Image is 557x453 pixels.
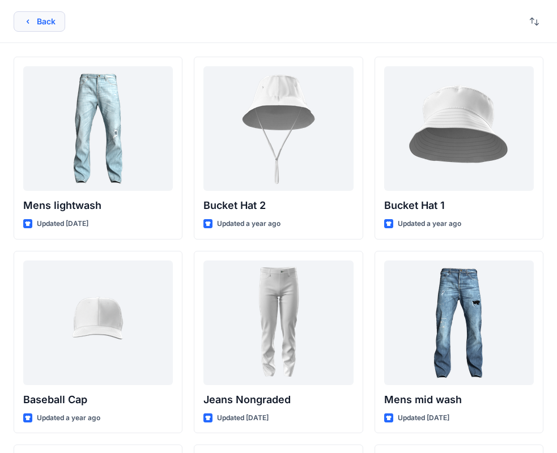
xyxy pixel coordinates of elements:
[23,66,173,191] a: Mens lightwash
[203,260,353,385] a: Jeans Nongraded
[384,260,534,385] a: Mens mid wash
[384,392,534,408] p: Mens mid wash
[203,392,353,408] p: Jeans Nongraded
[203,198,353,213] p: Bucket Hat 2
[23,392,173,408] p: Baseball Cap
[384,198,534,213] p: Bucket Hat 1
[23,260,173,385] a: Baseball Cap
[384,66,534,191] a: Bucket Hat 1
[37,218,88,230] p: Updated [DATE]
[217,218,280,230] p: Updated a year ago
[217,412,269,424] p: Updated [DATE]
[14,11,65,32] button: Back
[203,66,353,191] a: Bucket Hat 2
[37,412,100,424] p: Updated a year ago
[398,218,461,230] p: Updated a year ago
[398,412,449,424] p: Updated [DATE]
[23,198,173,213] p: Mens lightwash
